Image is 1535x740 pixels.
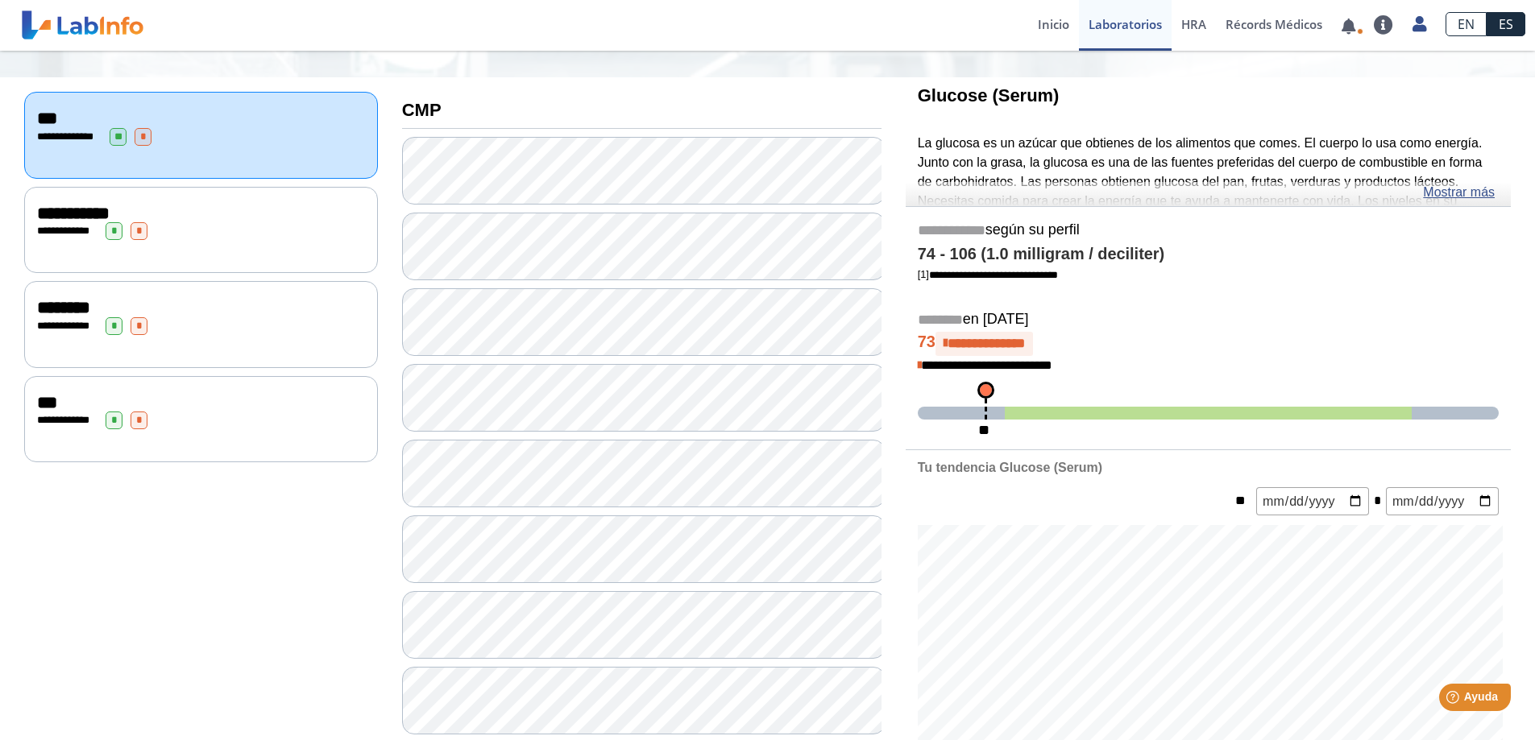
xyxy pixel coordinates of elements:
[1386,487,1499,515] input: mm/dd/yyyy
[918,268,1058,280] a: [1]
[918,461,1102,474] b: Tu tendencia Glucose (Serum)
[1392,677,1517,722] iframe: Help widget launcher
[1181,16,1206,32] span: HRA
[402,100,442,120] b: CMP
[918,245,1499,264] h4: 74 - 106 (1.0 milligram / deciliter)
[1256,487,1369,515] input: mm/dd/yyyy
[918,134,1499,250] p: La glucosa es un azúcar que obtienes de los alimentos que comes. El cuerpo lo usa como energía. J...
[918,221,1499,240] h5: según su perfil
[918,85,1060,105] b: Glucose (Serum)
[1487,12,1525,36] a: ES
[918,311,1499,329] h5: en [DATE]
[918,332,1499,356] h4: 73
[1423,183,1495,202] a: Mostrar más
[1446,12,1487,36] a: EN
